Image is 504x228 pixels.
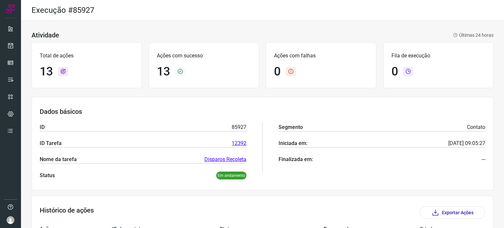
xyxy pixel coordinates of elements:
[420,206,485,219] button: Exportar Ações
[40,52,134,60] p: Total de ações
[31,31,59,39] h3: Atividade
[481,155,485,163] p: ---
[7,216,14,224] img: avatar-user-boy.jpg
[40,123,45,131] p: ID
[157,52,251,60] p: Ações com sucesso
[467,123,485,131] p: Contato
[157,65,170,79] h1: 13
[40,108,485,115] h3: Dados básicos
[40,206,94,219] h3: Histórico de ações
[274,65,281,79] h1: 0
[274,52,368,60] p: Ações com falhas
[40,172,55,179] p: Status
[453,32,493,39] p: Últimas 24 horas
[232,139,246,147] a: 12392
[279,155,313,163] p: Finalizada em:
[391,65,398,79] h1: 0
[40,65,53,79] h1: 13
[204,155,246,163] a: Disparos Recoleta
[216,172,246,179] p: Em andamento
[279,123,303,131] p: Segmento
[40,139,62,147] p: ID Tarefa
[31,6,94,15] h2: Execução #85927
[6,4,15,14] img: Logo
[279,139,307,147] p: Iniciada em:
[448,139,485,147] p: [DATE] 09:05:27
[232,123,246,131] p: 85927
[40,155,77,163] p: Nome da tarefa
[391,52,485,60] p: Fila de execução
